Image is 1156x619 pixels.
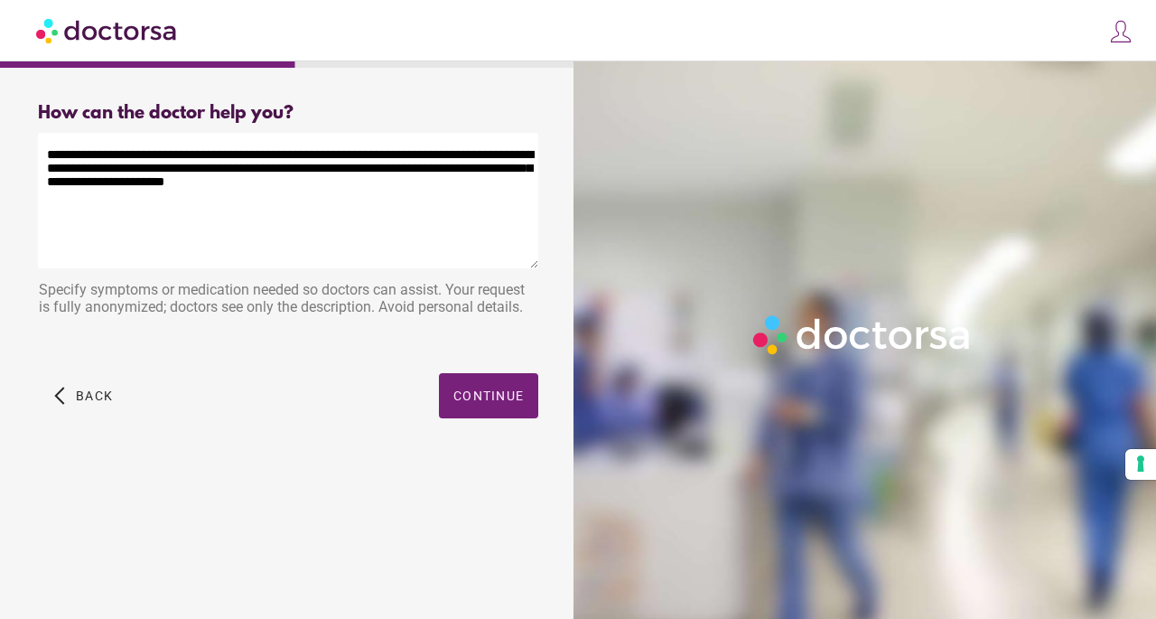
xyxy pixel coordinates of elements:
[38,103,538,124] div: How can the doctor help you?
[1125,449,1156,480] button: Your consent preferences for tracking technologies
[747,309,978,361] img: Logo-Doctorsa-trans-White-partial-flat.png
[439,373,538,418] button: Continue
[1108,19,1133,44] img: icons8-customer-100.png
[453,389,524,403] span: Continue
[76,389,113,403] span: Back
[36,10,179,51] img: Doctorsa.com
[38,272,538,329] div: Specify symptoms or medication needed so doctors can assist. Your request is fully anonymized; do...
[47,373,120,418] button: arrow_back_ios Back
